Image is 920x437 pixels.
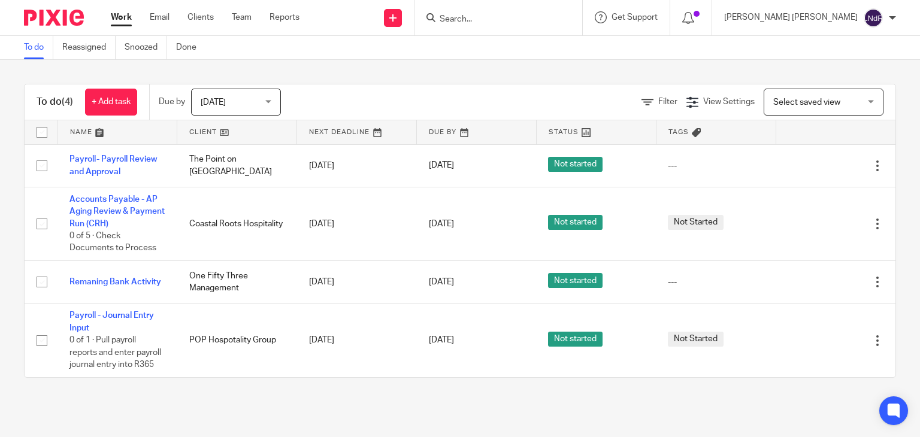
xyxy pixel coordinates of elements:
[668,276,764,288] div: ---
[125,36,167,59] a: Snoozed
[62,36,116,59] a: Reassigned
[297,144,417,187] td: [DATE]
[69,232,156,253] span: 0 of 5 · Check Documents to Process
[429,278,454,286] span: [DATE]
[85,89,137,116] a: + Add task
[658,98,677,106] span: Filter
[177,304,297,377] td: POP Hospotality Group
[24,10,84,26] img: Pixie
[201,98,226,107] span: [DATE]
[668,129,689,135] span: Tags
[69,155,157,175] a: Payroll- Payroll Review and Approval
[62,97,73,107] span: (4)
[69,278,161,286] a: Remaning Bank Activity
[69,195,165,228] a: Accounts Payable - AP Aging Review & Payment Run (CRH)
[548,157,603,172] span: Not started
[177,187,297,260] td: Coastal Roots Hospitality
[429,336,454,345] span: [DATE]
[232,11,252,23] a: Team
[150,11,170,23] a: Email
[548,332,603,347] span: Not started
[429,220,454,228] span: [DATE]
[24,36,53,59] a: To do
[429,162,454,170] span: [DATE]
[703,98,755,106] span: View Settings
[177,144,297,187] td: The Point on [GEOGRAPHIC_DATA]
[773,98,840,107] span: Select saved view
[668,160,764,172] div: ---
[187,11,214,23] a: Clients
[297,187,417,260] td: [DATE]
[438,14,546,25] input: Search
[297,304,417,377] td: [DATE]
[111,11,132,23] a: Work
[159,96,185,108] p: Due by
[69,336,161,369] span: 0 of 1 · Pull payroll reports and enter payroll journal entry into R365
[668,332,724,347] span: Not Started
[668,215,724,230] span: Not Started
[69,311,154,332] a: Payroll - Journal Entry Input
[612,13,658,22] span: Get Support
[864,8,883,28] img: svg%3E
[724,11,858,23] p: [PERSON_NAME] [PERSON_NAME]
[176,36,205,59] a: Done
[548,273,603,288] span: Not started
[37,96,73,108] h1: To do
[270,11,299,23] a: Reports
[177,261,297,304] td: One Fifty Three Management
[297,261,417,304] td: [DATE]
[548,215,603,230] span: Not started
